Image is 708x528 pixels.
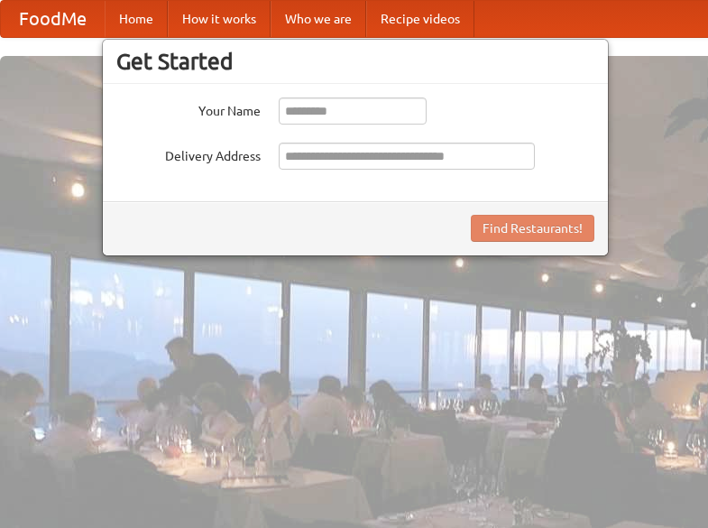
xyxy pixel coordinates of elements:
[116,97,261,120] label: Your Name
[271,1,366,37] a: Who we are
[168,1,271,37] a: How it works
[366,1,474,37] a: Recipe videos
[116,143,261,165] label: Delivery Address
[471,215,594,242] button: Find Restaurants!
[1,1,105,37] a: FoodMe
[105,1,168,37] a: Home
[116,48,594,75] h3: Get Started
